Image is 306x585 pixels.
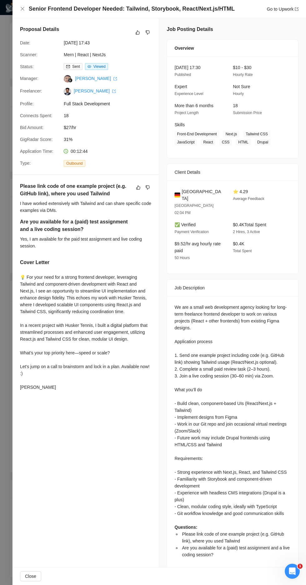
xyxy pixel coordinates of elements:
[20,571,41,581] button: Close
[175,103,214,108] span: More than 6 months
[20,125,44,130] span: Bid Amount:
[236,139,251,146] span: HTML
[20,88,42,93] span: Freelancer:
[233,72,253,77] span: Hourly Rate
[20,52,37,57] span: Scanner:
[285,564,300,579] iframe: Intercom live chat
[112,89,116,93] span: export
[233,241,244,246] span: $0.4K
[29,5,235,13] h4: Senior Frontend Developer Needed: Tailwind, Storybook, React/Next.js/HTML
[175,111,199,115] span: Project Length
[144,184,151,191] button: dislike
[113,77,117,81] span: export
[64,52,106,57] a: Mern | React | NextJs
[20,182,132,197] h5: Please link code of one example project (e.g. GitHub link), where you used Tailwind
[20,64,34,69] span: Status:
[136,30,140,35] span: like
[64,100,157,107] span: Full Stack Development
[201,139,215,146] span: React
[71,149,88,154] span: 00:12:44
[87,65,91,68] span: eye
[175,65,200,70] span: [DATE] 17:30
[64,149,68,153] span: clock-circle
[68,78,72,82] img: gigradar-bm.png
[20,149,53,154] span: Application Time:
[20,274,151,391] div: 💡 For your need for a strong frontend developer, leveraging Tailwind and component-driven develop...
[233,230,260,234] span: 2 Hires, 3 Active
[182,532,284,543] span: Please link code of one example project (e.g. GitHub link), where you used Tailwind
[233,92,244,96] span: Hourly
[74,88,116,93] a: [PERSON_NAME] export
[20,259,49,266] h5: Cover Letter
[20,76,38,81] span: Manager:
[175,241,221,253] span: $9.52/hr avg hourly rate paid
[233,103,238,108] span: 18
[243,131,270,137] span: Tailwind CSS
[146,185,150,190] span: dislike
[134,29,141,36] button: like
[20,6,25,11] span: close
[175,92,203,96] span: Experience Level
[175,279,291,296] div: Job Description
[20,236,151,249] div: Yes, I am available for the paid test assignment and live coding session.
[175,256,190,260] span: 50 Hours
[20,40,30,45] span: Date:
[25,573,36,580] span: Close
[20,101,34,106] span: Profile:
[267,7,299,12] a: Go to Upworkexport
[20,137,52,142] span: GigRadar Score:
[64,39,157,46] span: [DATE] 17:43
[233,65,251,70] span: $10 - $30
[175,139,197,146] span: JavaScript
[20,218,132,233] h5: Are you available for a (paid) test assignment and a live coding session?
[167,26,213,33] h5: Job Posting Details
[233,189,248,194] span: ⭐ 4.29
[175,72,191,77] span: Published
[182,545,290,557] span: Are you available for a (paid) test assignment and a live coding session?
[20,6,25,12] button: Close
[175,525,197,530] strong: Questions:
[20,113,52,118] span: Connects Spent:
[233,84,250,89] span: Not Sure
[64,124,157,131] span: $27/hr
[64,136,157,143] span: 31%
[182,188,223,202] span: [GEOGRAPHIC_DATA]
[233,197,264,201] span: Average Feedback
[175,304,291,558] div: We are a small web development agency looking for long-term freelance frontend developer to work ...
[175,131,219,137] span: Front-End Development
[175,84,187,89] span: Expert
[93,64,106,69] span: Viewed
[298,564,303,569] span: 1
[233,111,262,115] span: Submission Price
[175,45,194,52] span: Overview
[175,164,291,181] div: Client Details
[175,192,180,198] img: 🇩🇪
[144,29,151,36] button: dislike
[175,203,214,215] span: [GEOGRAPHIC_DATA] 02:04 PM
[233,222,266,227] span: $0.4K Total Spent
[64,112,157,119] span: 18
[20,200,151,214] div: I have worked extensively with Tailwind and can share specific code examples via DMs.
[175,230,209,234] span: Payment Verification
[146,30,150,35] span: dislike
[75,76,117,81] a: [PERSON_NAME] export
[175,222,196,227] span: ✅ Verified
[72,64,80,69] span: Sent
[135,184,142,191] button: like
[295,7,299,11] span: export
[233,249,252,253] span: Total Spent
[223,131,239,137] span: Next.js
[255,139,271,146] span: Drupal
[64,88,71,95] img: c1nrCZW-5O1cqDoFHo_Xz-MnZy_1n7AANUNe4nlxuVeg31ZSGucUI1M07LWjpjBHA9
[66,65,70,68] span: mail
[64,160,85,167] span: Outbound
[175,122,185,127] span: Skills
[20,161,31,166] span: Type:
[20,26,59,33] h5: Proposal Details
[136,185,141,190] span: like
[219,139,232,146] span: CSS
